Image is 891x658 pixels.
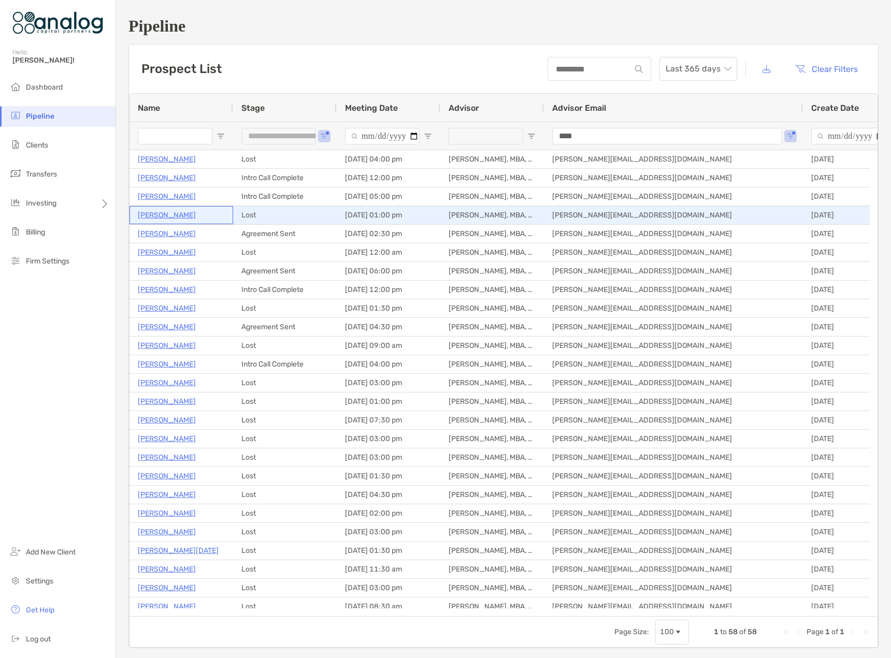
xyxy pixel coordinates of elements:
img: transfers icon [9,167,22,180]
div: Last Page [861,628,869,636]
span: [PERSON_NAME]! [12,56,109,65]
img: logout icon [9,632,22,645]
div: Intro Call Complete [233,281,337,299]
div: 100 [660,627,674,636]
div: [PERSON_NAME], MBA, CFA [440,150,544,168]
div: Lost [233,243,337,261]
div: [PERSON_NAME][EMAIL_ADDRESS][DOMAIN_NAME] [544,504,803,522]
div: Lost [233,430,337,448]
div: Lost [233,150,337,168]
div: [PERSON_NAME][EMAIL_ADDRESS][DOMAIN_NAME] [544,374,803,392]
span: Last 365 days [666,57,731,80]
a: [PERSON_NAME] [138,432,196,445]
div: [DATE] 11:30 am [337,560,440,578]
span: Stage [241,103,265,113]
span: Billing [26,228,45,237]
div: [DATE] 03:00 pm [337,430,440,448]
div: [PERSON_NAME][EMAIL_ADDRESS][DOMAIN_NAME] [544,169,803,187]
div: Intro Call Complete [233,187,337,206]
div: [PERSON_NAME][EMAIL_ADDRESS][DOMAIN_NAME] [544,448,803,466]
div: [PERSON_NAME], MBA, CFA [440,355,544,373]
button: Open Filter Menu [527,132,536,140]
div: Page Size: [614,627,649,636]
a: [PERSON_NAME] [138,600,196,613]
div: Page Size [655,620,689,645]
div: [PERSON_NAME], MBA, CFA [440,392,544,411]
div: [DATE] 12:00 pm [337,169,440,187]
a: [PERSON_NAME] [138,525,196,538]
div: [PERSON_NAME], MBA, CFA [440,374,544,392]
span: to [720,627,727,636]
div: [PERSON_NAME][EMAIL_ADDRESS][DOMAIN_NAME] [544,486,803,504]
span: 1 [825,627,830,636]
p: [PERSON_NAME] [138,581,196,594]
div: [PERSON_NAME][EMAIL_ADDRESS][DOMAIN_NAME] [544,467,803,485]
div: [DATE] 07:30 pm [337,411,440,429]
div: Lost [233,299,337,317]
a: [PERSON_NAME] [138,171,196,184]
div: First Page [782,628,790,636]
span: 58 [748,627,757,636]
span: 1 [714,627,718,636]
a: [PERSON_NAME][DATE] [138,544,219,557]
span: Pipeline [26,112,54,121]
div: [PERSON_NAME][EMAIL_ADDRESS][DOMAIN_NAME] [544,411,803,429]
span: 58 [728,627,738,636]
div: [PERSON_NAME][EMAIL_ADDRESS][DOMAIN_NAME] [544,262,803,280]
div: [DATE] 05:00 pm [337,187,440,206]
img: settings icon [9,574,22,587]
div: [DATE] 04:00 pm [337,355,440,373]
p: [PERSON_NAME] [138,339,196,352]
a: [PERSON_NAME] [138,153,196,166]
a: [PERSON_NAME] [138,451,196,464]
div: [DATE] 01:30 pm [337,299,440,317]
a: [PERSON_NAME] [138,209,196,222]
div: Lost [233,597,337,616]
div: [DATE] 03:00 pm [337,448,440,466]
div: [PERSON_NAME], MBA, CFA [440,523,544,541]
a: [PERSON_NAME] [138,470,196,482]
div: [PERSON_NAME][EMAIL_ADDRESS][DOMAIN_NAME] [544,150,803,168]
img: add_new_client icon [9,545,22,558]
div: [DATE] 02:00 pm [337,504,440,522]
div: [PERSON_NAME], MBA, CFA [440,467,544,485]
div: [PERSON_NAME][EMAIL_ADDRESS][DOMAIN_NAME] [544,523,803,541]
div: Agreement Sent [233,262,337,280]
span: Name [138,103,160,113]
div: [PERSON_NAME][EMAIL_ADDRESS][DOMAIN_NAME] [544,542,803,560]
div: [PERSON_NAME][EMAIL_ADDRESS][DOMAIN_NAME] [544,318,803,336]
img: investing icon [9,196,22,209]
span: Firm Settings [26,257,69,266]
div: [PERSON_NAME][EMAIL_ADDRESS][DOMAIN_NAME] [544,281,803,299]
a: [PERSON_NAME] [138,376,196,389]
p: [PERSON_NAME] [138,320,196,333]
div: [PERSON_NAME], MBA, CFA [440,318,544,336]
button: Open Filter Menu [217,132,225,140]
input: Name Filter Input [138,128,212,144]
div: Lost [233,542,337,560]
div: [PERSON_NAME], MBA, CFA [440,542,544,560]
span: Investing [26,199,56,208]
div: Lost [233,448,337,466]
div: Next Page [849,628,857,636]
div: [PERSON_NAME][EMAIL_ADDRESS][DOMAIN_NAME] [544,225,803,243]
div: [PERSON_NAME], MBA, CFA [440,486,544,504]
div: [PERSON_NAME][EMAIL_ADDRESS][DOMAIN_NAME] [544,579,803,597]
p: [PERSON_NAME] [138,246,196,259]
img: Zoe Logo [12,4,103,41]
div: [DATE] 01:30 pm [337,467,440,485]
div: Lost [233,486,337,504]
div: Lost [233,411,337,429]
img: pipeline icon [9,109,22,122]
div: [DATE] 03:00 pm [337,374,440,392]
div: [PERSON_NAME][EMAIL_ADDRESS][DOMAIN_NAME] [544,243,803,261]
div: [PERSON_NAME], MBA, CFA [440,430,544,448]
div: [PERSON_NAME], MBA, CFA [440,262,544,280]
span: 1 [840,627,844,636]
p: [PERSON_NAME] [138,190,196,203]
div: Previous Page [794,628,802,636]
